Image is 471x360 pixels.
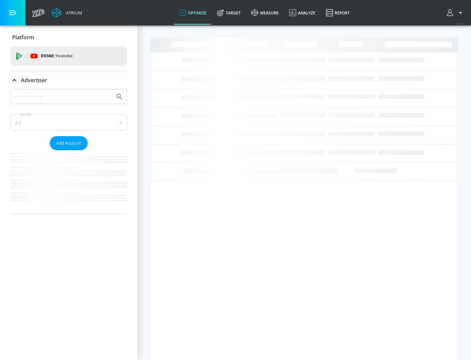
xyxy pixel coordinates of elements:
div: Platform [10,28,127,46]
div: Advertiser [10,89,127,214]
p: Platform [12,34,34,41]
input: Search by name [13,92,112,101]
span: v 4.25.4 [455,22,464,25]
a: Atrium [52,8,82,18]
nav: list of Advertiser [10,150,127,214]
div: Advertiser [10,71,127,89]
p: Advertiser [21,77,47,84]
div: Atrium [63,10,82,16]
a: measure [246,1,284,25]
button: Add Account [50,136,88,150]
a: optimize [174,1,212,25]
span: Add Account [56,139,81,147]
a: Target [212,1,246,25]
a: Analyze [284,1,321,25]
p: DV360: [41,52,73,60]
label: Sort By [19,112,33,117]
div: A-Z [10,115,127,131]
a: Report [321,1,355,25]
p: Youtube [55,52,73,59]
div: DV360: Youtube [10,46,127,66]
